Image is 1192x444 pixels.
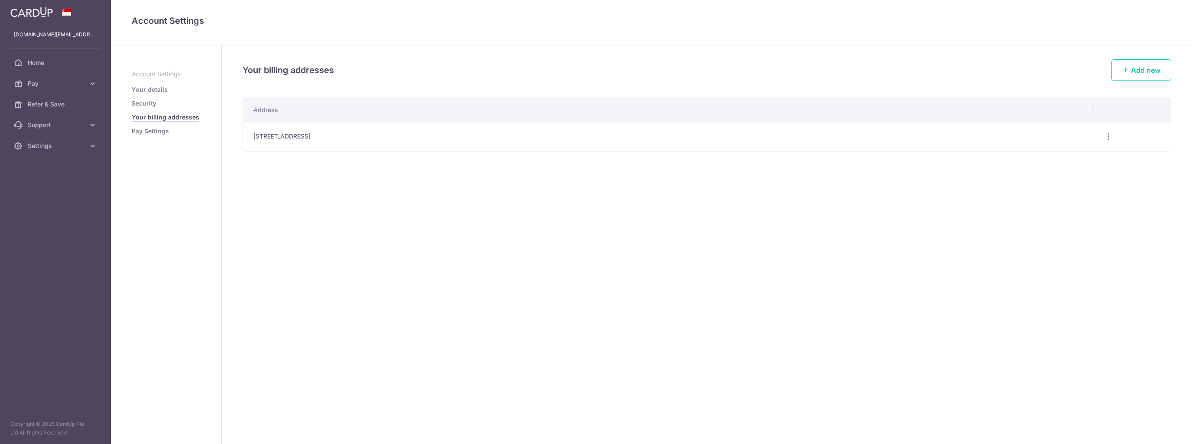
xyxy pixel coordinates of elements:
[243,99,1094,121] th: Address
[28,100,85,109] span: Refer & Save
[132,85,168,94] a: Your details
[1131,66,1160,74] span: Add new
[132,127,169,135] a: Pay Settings
[1111,59,1171,81] a: Add new
[132,113,199,122] a: Your billing addresses
[243,63,334,77] h4: Your billing addresses
[132,14,1171,28] h4: Account Settings
[243,121,1094,151] td: [STREET_ADDRESS]
[28,121,85,129] span: Support
[28,58,85,67] span: Home
[28,142,85,150] span: Settings
[10,7,53,17] img: CardUp
[14,30,97,39] p: [DOMAIN_NAME][EMAIL_ADDRESS][DOMAIN_NAME]
[132,70,201,78] p: Account Settings
[132,99,156,108] a: Security
[28,79,85,88] span: Pay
